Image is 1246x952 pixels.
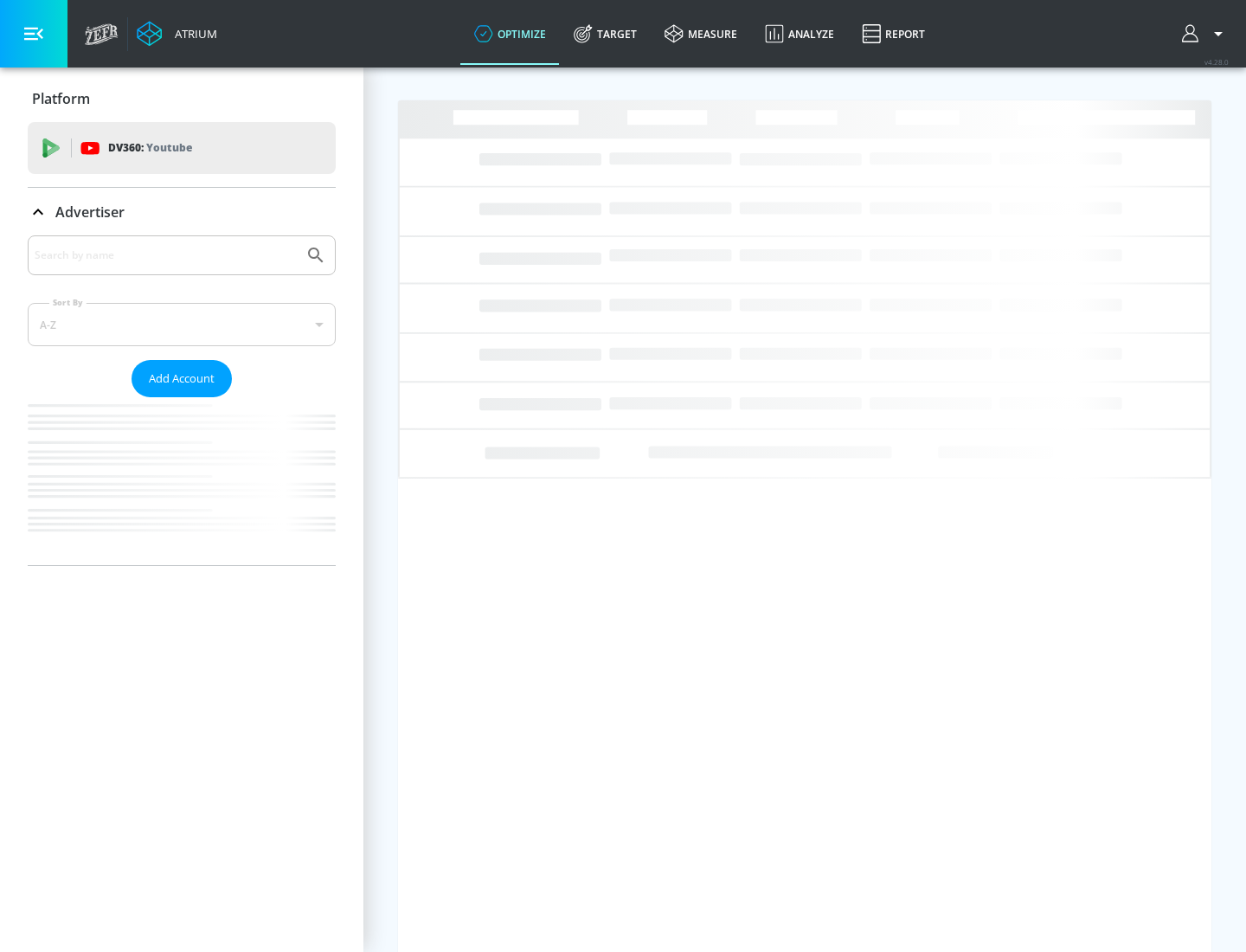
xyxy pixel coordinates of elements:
p: DV360: [108,138,192,158]
a: Target [560,3,651,65]
div: Atrium [168,26,217,42]
div: Advertiser [28,188,336,236]
nav: list of Advertiser [28,397,336,565]
a: optimize [460,3,560,65]
div: DV360: Youtube [28,122,336,174]
div: Platform [28,74,336,123]
input: Search by name [35,244,297,267]
a: measure [651,3,751,65]
label: Sort By [49,297,87,308]
a: Atrium [137,21,217,47]
div: A-Z [28,303,336,346]
p: Advertiser [55,203,125,222]
button: Add Account [132,360,232,397]
p: Platform [32,89,90,108]
span: Add Account [149,369,215,389]
div: Advertiser [28,235,336,565]
a: Analyze [751,3,848,65]
a: Report [848,3,939,65]
p: Youtube [146,138,192,157]
span: v 4.28.0 [1204,57,1229,67]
